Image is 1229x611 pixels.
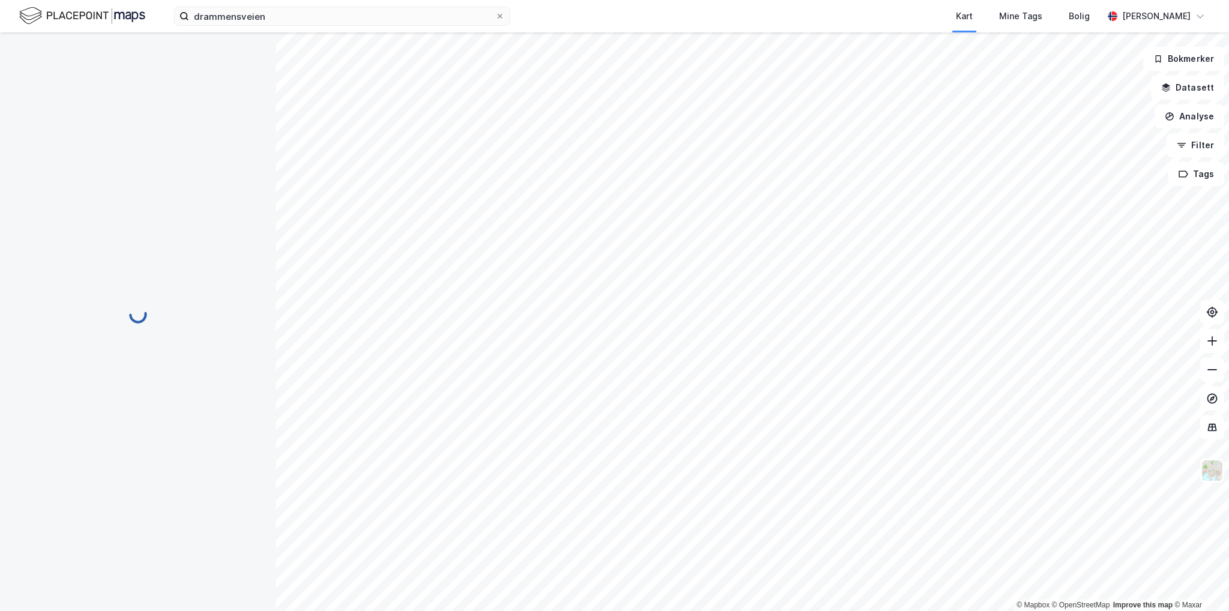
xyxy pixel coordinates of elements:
button: Datasett [1151,76,1224,100]
img: logo.f888ab2527a4732fd821a326f86c7f29.svg [19,5,145,26]
div: Mine Tags [999,9,1042,23]
button: Bokmerker [1143,47,1224,71]
img: spinner.a6d8c91a73a9ac5275cf975e30b51cfb.svg [128,305,148,324]
button: Analyse [1155,104,1224,128]
button: Tags [1168,162,1224,186]
iframe: Chat Widget [1169,553,1229,611]
input: Søk på adresse, matrikkel, gårdeiere, leietakere eller personer [189,7,495,25]
button: Filter [1167,133,1224,157]
img: Z [1201,459,1224,482]
a: Improve this map [1113,601,1173,609]
a: Mapbox [1017,601,1050,609]
a: OpenStreetMap [1052,601,1110,609]
div: Bolig [1069,9,1090,23]
div: [PERSON_NAME] [1122,9,1191,23]
div: Kart [956,9,973,23]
